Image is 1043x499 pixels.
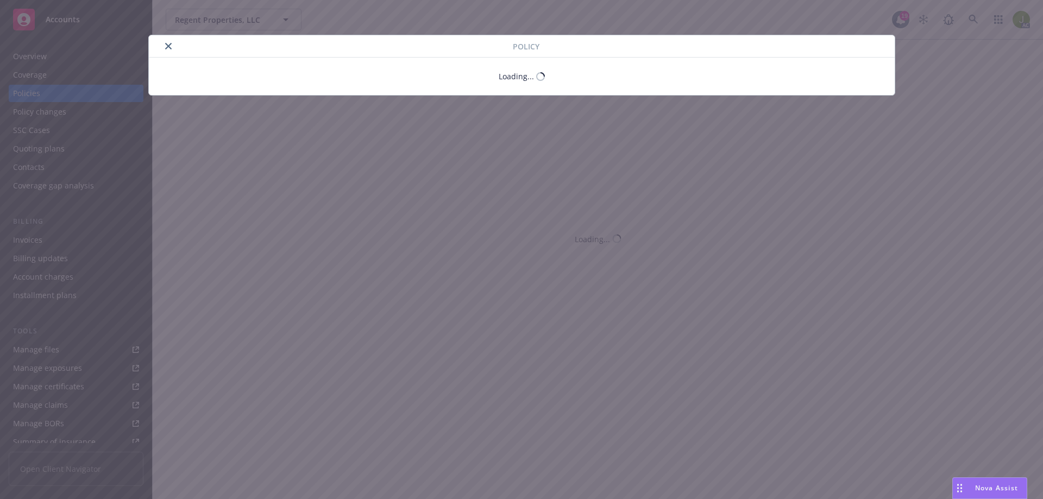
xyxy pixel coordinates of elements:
[499,71,534,82] div: Loading...
[162,40,175,53] button: close
[952,477,1027,499] button: Nova Assist
[953,478,966,498] div: Drag to move
[513,41,539,52] span: Policy
[975,483,1018,492] span: Nova Assist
